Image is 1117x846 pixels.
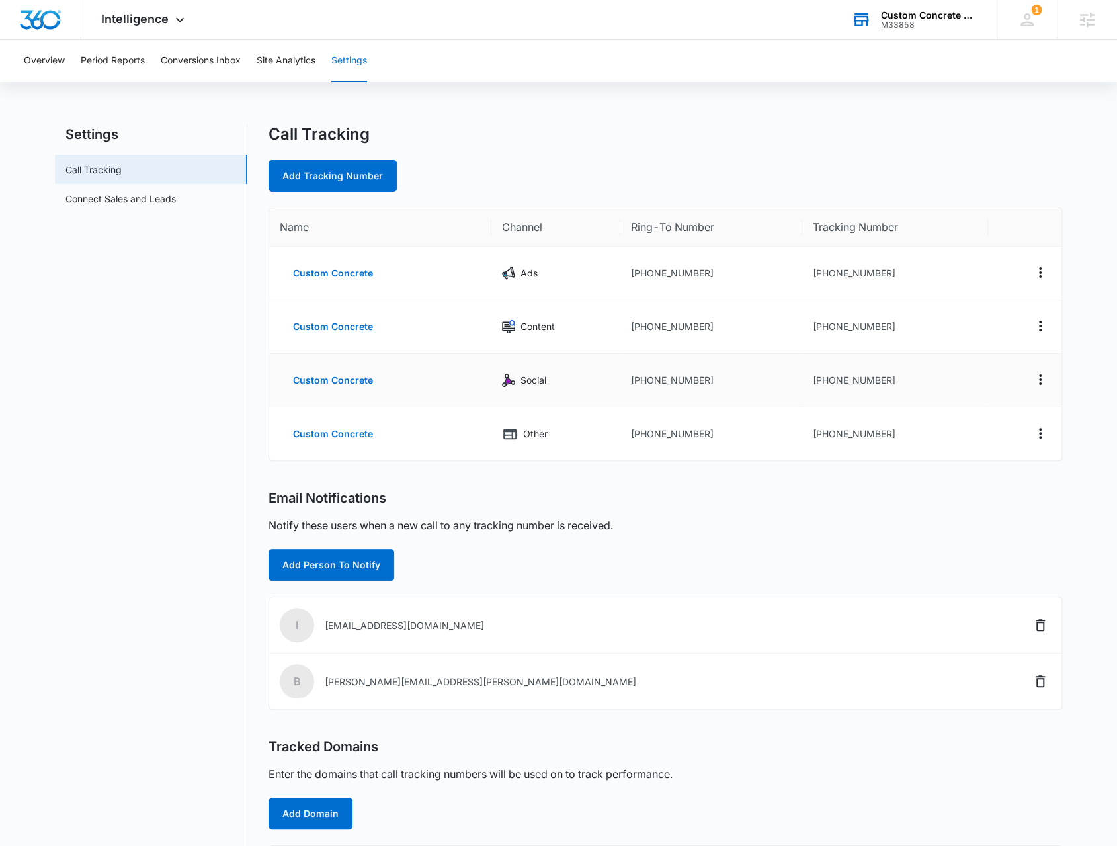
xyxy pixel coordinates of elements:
[269,490,386,507] h2: Email Notifications
[620,354,802,407] td: [PHONE_NUMBER]
[520,266,538,280] p: Ads
[65,192,176,206] a: Connect Sales and Leads
[802,208,987,247] th: Tracking Number
[269,124,370,144] h1: Call Tracking
[520,319,555,334] p: Content
[280,257,386,289] button: Custom Concrete
[269,798,352,829] button: Add Domain
[802,407,987,460] td: [PHONE_NUMBER]
[269,597,981,654] td: [EMAIL_ADDRESS][DOMAIN_NAME]
[269,739,378,755] h2: Tracked Domains
[802,354,987,407] td: [PHONE_NUMBER]
[280,364,386,396] button: Custom Concrete
[620,300,802,354] td: [PHONE_NUMBER]
[502,374,515,387] img: Social
[620,407,802,460] td: [PHONE_NUMBER]
[269,766,673,782] p: Enter the domains that call tracking numbers will be used on to track performance.
[269,654,981,709] td: [PERSON_NAME][EMAIL_ADDRESS][PERSON_NAME][DOMAIN_NAME]
[161,40,241,82] button: Conversions Inbox
[65,163,122,177] a: Call Tracking
[269,160,397,192] a: Add Tracking Number
[24,40,65,82] button: Overview
[1030,369,1051,390] button: Actions
[520,373,546,388] p: Social
[802,247,987,300] td: [PHONE_NUMBER]
[257,40,315,82] button: Site Analytics
[280,311,386,343] button: Custom Concrete
[269,208,491,247] th: Name
[881,21,977,30] div: account id
[1030,316,1051,337] button: Actions
[1031,5,1042,15] span: 1
[1030,614,1051,636] button: Delete
[1031,5,1042,15] div: notifications count
[802,300,987,354] td: [PHONE_NUMBER]
[620,247,802,300] td: [PHONE_NUMBER]
[1030,262,1051,283] button: Actions
[280,608,314,642] span: i
[502,320,515,333] img: Content
[491,208,620,247] th: Channel
[523,427,548,441] p: Other
[1030,671,1051,692] button: Delete
[280,418,386,450] button: Custom Concrete
[502,267,515,280] img: Ads
[280,664,314,698] span: b
[269,517,613,533] p: Notify these users when a new call to any tracking number is received.
[1030,423,1051,444] button: Actions
[101,12,169,26] span: Intelligence
[620,208,802,247] th: Ring-To Number
[269,549,394,581] button: Add Person To Notify
[55,124,247,144] h2: Settings
[81,40,145,82] button: Period Reports
[881,10,977,21] div: account name
[331,40,367,82] button: Settings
